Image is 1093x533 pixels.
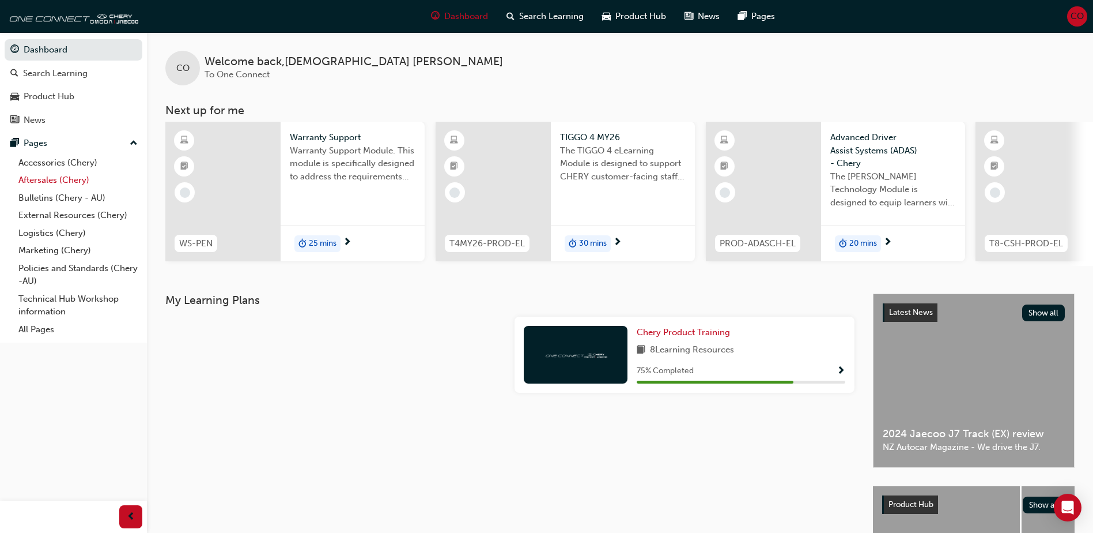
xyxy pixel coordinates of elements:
[650,343,734,358] span: 8 Learning Resources
[5,110,142,131] a: News
[5,133,142,154] button: Pages
[519,10,584,23] span: Search Learning
[14,260,142,290] a: Policies and Standards (Chery -AU)
[6,5,138,28] img: oneconnect
[883,441,1065,454] span: NZ Autocar Magazine - We drive the J7.
[205,69,270,80] span: To One Connect
[1023,497,1066,513] button: Show all
[431,9,440,24] span: guage-icon
[10,45,19,55] span: guage-icon
[5,37,142,133] button: DashboardSearch LearningProduct HubNews
[637,326,735,339] a: Chery Product Training
[10,92,19,102] span: car-icon
[888,500,933,509] span: Product Hub
[449,237,525,250] span: T4MY26-PROD-EL
[449,187,460,198] span: learningRecordVerb_NONE-icon
[14,290,142,321] a: Technical Hub Workshop information
[830,170,956,209] span: The [PERSON_NAME] Technology Module is designed to equip learners with essential knowledge about ...
[738,9,747,24] span: pages-icon
[720,237,796,250] span: PROD-ADASCH-EL
[14,321,142,339] a: All Pages
[180,159,188,174] span: booktick-icon
[5,63,142,84] a: Search Learning
[309,237,336,250] span: 25 mins
[751,10,775,23] span: Pages
[5,86,142,107] a: Product Hub
[180,133,188,148] span: learningResourceType_ELEARNING-icon
[837,364,845,378] button: Show Progress
[147,104,1093,117] h3: Next up for me
[837,366,845,377] span: Show Progress
[675,5,729,28] a: news-iconNews
[883,303,1065,322] a: Latest NewsShow all
[14,224,142,242] a: Logistics (Chery)
[593,5,675,28] a: car-iconProduct Hub
[602,9,611,24] span: car-icon
[436,122,695,261] a: T4MY26-PROD-ELTIGGO 4 MY26The TIGGO 4 eLearning Module is designed to support CHERY customer-faci...
[176,62,190,75] span: CO
[343,238,351,248] span: next-icon
[882,496,1065,514] a: Product HubShow all
[24,137,47,150] div: Pages
[14,171,142,189] a: Aftersales (Chery)
[698,10,720,23] span: News
[873,294,1075,468] a: Latest NewsShow all2024 Jaecoo J7 Track (EX) reviewNZ Autocar Magazine - We drive the J7.
[290,131,415,144] span: Warranty Support
[883,427,1065,441] span: 2024 Jaecoo J7 Track (EX) review
[1071,10,1084,23] span: CO
[637,365,694,378] span: 75 % Completed
[720,187,730,198] span: learningRecordVerb_NONE-icon
[1067,6,1087,27] button: CO
[298,237,307,252] span: duration-icon
[830,131,956,170] span: Advanced Driver Assist Systems (ADAS) - Chery
[544,349,607,360] img: oneconnect
[10,115,19,126] span: news-icon
[205,55,503,69] span: Welcome back , [DEMOGRAPHIC_DATA] [PERSON_NAME]
[637,327,730,337] span: Chery Product Training
[14,189,142,207] a: Bulletins (Chery - AU)
[990,133,999,148] span: learningResourceType_ELEARNING-icon
[849,237,877,250] span: 20 mins
[14,242,142,260] a: Marketing (Chery)
[444,10,488,23] span: Dashboard
[990,159,999,174] span: booktick-icon
[1054,494,1081,521] div: Open Intercom Messenger
[165,294,854,307] h3: My Learning Plans
[613,238,622,248] span: next-icon
[729,5,784,28] a: pages-iconPages
[165,122,425,261] a: WS-PENWarranty SupportWarranty Support Module. This module is specifically designed to address th...
[14,207,142,224] a: External Resources (Chery)
[637,343,645,358] span: book-icon
[24,90,74,103] div: Product Hub
[450,133,458,148] span: learningResourceType_ELEARNING-icon
[127,510,135,524] span: prev-icon
[684,9,693,24] span: news-icon
[560,144,686,183] span: The TIGGO 4 eLearning Module is designed to support CHERY customer-facing staff with the product ...
[720,159,728,174] span: booktick-icon
[720,133,728,148] span: learningResourceType_ELEARNING-icon
[1022,305,1065,321] button: Show all
[422,5,497,28] a: guage-iconDashboard
[497,5,593,28] a: search-iconSearch Learning
[989,237,1063,250] span: T8-CSH-PROD-EL
[5,39,142,61] a: Dashboard
[179,237,213,250] span: WS-PEN
[180,187,190,198] span: learningRecordVerb_NONE-icon
[24,114,46,127] div: News
[889,307,933,317] span: Latest News
[14,154,142,172] a: Accessories (Chery)
[23,67,88,80] div: Search Learning
[990,187,1000,198] span: learningRecordVerb_NONE-icon
[839,237,847,252] span: duration-icon
[10,138,19,149] span: pages-icon
[560,131,686,144] span: TIGGO 4 MY26
[579,237,607,250] span: 30 mins
[130,136,138,151] span: up-icon
[569,237,577,252] span: duration-icon
[10,69,18,79] span: search-icon
[450,159,458,174] span: booktick-icon
[290,144,415,183] span: Warranty Support Module. This module is specifically designed to address the requirements and pro...
[883,238,892,248] span: next-icon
